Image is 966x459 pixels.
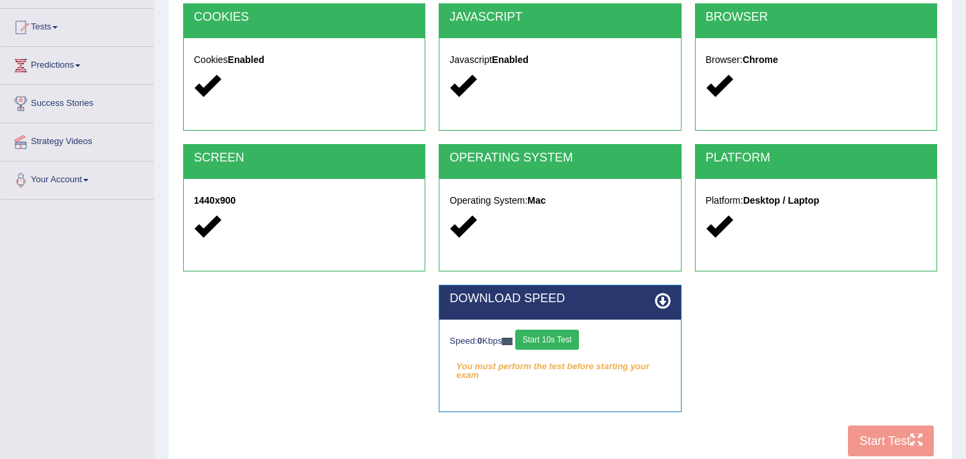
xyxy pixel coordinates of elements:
[449,356,670,377] em: You must perform the test before starting your exam
[228,54,264,65] strong: Enabled
[1,85,154,119] a: Success Stories
[194,151,415,165] h2: SCREEN
[449,11,670,24] h2: JAVASCRIPT
[706,151,926,165] h2: PLATFORM
[194,55,415,65] h5: Cookies
[1,9,154,42] a: Tests
[1,161,154,195] a: Your Account
[194,11,415,24] h2: COOKIES
[449,55,670,65] h5: Javascript
[478,336,482,346] strong: 0
[1,47,154,80] a: Predictions
[706,196,926,206] h5: Platform:
[449,151,670,165] h2: OPERATING SYSTEM
[492,54,528,65] strong: Enabled
[706,55,926,65] h5: Browser:
[194,195,235,206] strong: 1440x900
[527,195,545,206] strong: Mac
[502,338,513,345] img: ajax-loader-fb-connection.gif
[449,292,670,306] h2: DOWNLOAD SPEED
[449,330,670,353] div: Speed: Kbps
[743,195,820,206] strong: Desktop / Laptop
[706,11,926,24] h2: BROWSER
[1,123,154,157] a: Strategy Videos
[449,196,670,206] h5: Operating System:
[743,54,778,65] strong: Chrome
[515,330,579,350] button: Start 10s Test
